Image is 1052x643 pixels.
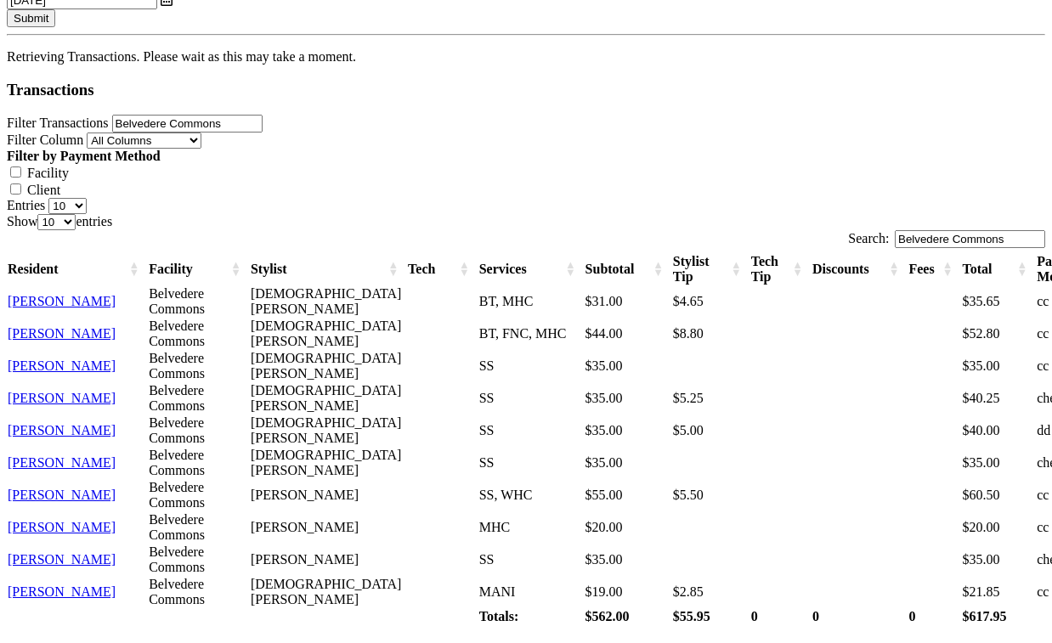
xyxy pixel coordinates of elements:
td: Belvedere Commons [148,318,250,350]
td: $35.00 [961,447,1036,479]
th: Resident: activate to sort column ascending [7,253,148,285]
th: Facility: activate to sort column ascending [148,253,250,285]
td: [PERSON_NAME] [250,544,407,576]
td: $20.00 [961,511,1036,544]
td: $19.00 [585,576,672,608]
td: SS [478,415,585,447]
a: [PERSON_NAME] [8,488,116,502]
td: Belvedere Commons [148,544,250,576]
td: $20.00 [585,511,672,544]
th: Subtotal: activate to sort column ascending [585,253,672,285]
td: MANI [478,576,585,608]
td: [PERSON_NAME] [250,511,407,544]
td: $2.85 [672,576,750,608]
td: $35.00 [585,382,672,415]
label: Filter Transactions [7,116,109,130]
td: SS [478,447,585,479]
strong: Filter by Payment Method [7,149,161,163]
th: 0 [750,608,812,625]
label: Show entries [7,214,112,228]
td: [DEMOGRAPHIC_DATA][PERSON_NAME] [250,576,407,608]
td: BT, FNC, MHC [478,318,585,350]
input: Filter... [112,115,263,133]
td: $8.80 [672,318,750,350]
th: Services: activate to sort column ascending [478,253,585,285]
td: BT, MHC [478,285,585,318]
p: Retrieving Transactions. Please wait as this may take a moment. [7,49,1045,65]
td: [DEMOGRAPHIC_DATA][PERSON_NAME] [250,447,407,479]
th: 0 [908,608,961,625]
th: Discounts: activate to sort column ascending [812,253,908,285]
td: Belvedere Commons [148,479,250,511]
td: SS [478,382,585,415]
td: $35.00 [961,350,1036,382]
th: $55.95 [672,608,750,625]
td: $5.25 [672,382,750,415]
td: $5.00 [672,415,750,447]
a: [PERSON_NAME] [8,584,116,599]
td: Belvedere Commons [148,511,250,544]
a: [PERSON_NAME] [8,423,116,437]
td: Belvedere Commons [148,382,250,415]
td: SS [478,350,585,382]
td: Belvedere Commons [148,285,250,318]
a: [PERSON_NAME] [8,294,116,308]
td: SS, WHC [478,479,585,511]
td: $35.00 [585,350,672,382]
td: $52.80 [961,318,1036,350]
strong: Totals: [479,609,519,623]
td: $60.50 [961,479,1036,511]
td: [DEMOGRAPHIC_DATA][PERSON_NAME] [250,350,407,382]
label: Search: [848,231,1045,245]
td: MHC [478,511,585,544]
th: 0 [812,608,908,625]
th: Stylist Tip: activate to sort column ascending [672,253,750,285]
a: [PERSON_NAME] [8,391,116,405]
td: [DEMOGRAPHIC_DATA][PERSON_NAME] [250,285,407,318]
td: $40.00 [961,415,1036,447]
label: Facility [27,166,69,180]
th: Fees: activate to sort column ascending [908,253,961,285]
td: $35.00 [585,415,672,447]
td: $44.00 [585,318,672,350]
h3: Transactions [7,81,1045,99]
td: $35.00 [961,544,1036,576]
td: $31.00 [585,285,672,318]
td: [DEMOGRAPHIC_DATA][PERSON_NAME] [250,415,407,447]
th: $617.95 [961,608,1036,625]
td: $35.65 [961,285,1036,318]
td: $40.25 [961,382,1036,415]
a: [PERSON_NAME] [8,520,116,534]
td: Belvedere Commons [148,447,250,479]
td: $21.85 [961,576,1036,608]
a: [PERSON_NAME] [8,552,116,567]
td: Belvedere Commons [148,576,250,608]
td: $35.00 [585,447,672,479]
th: $562.00 [585,608,672,625]
td: $55.00 [585,479,672,511]
td: Belvedere Commons [148,350,250,382]
th: Total: activate to sort column ascending [961,253,1036,285]
label: Entries [7,198,45,212]
td: Belvedere Commons [148,415,250,447]
td: $4.65 [672,285,750,318]
button: Submit [7,9,55,27]
td: $5.50 [672,479,750,511]
a: [PERSON_NAME] [8,358,116,373]
input: Search: [895,230,1045,248]
td: [PERSON_NAME] [250,479,407,511]
td: [DEMOGRAPHIC_DATA][PERSON_NAME] [250,382,407,415]
th: Tech Tip: activate to sort column ascending [750,253,812,285]
td: SS [478,544,585,576]
a: [PERSON_NAME] [8,326,116,341]
th: Stylist: activate to sort column ascending [250,253,407,285]
select: Showentries [37,214,76,230]
label: Filter Column [7,133,83,147]
td: [DEMOGRAPHIC_DATA][PERSON_NAME] [250,318,407,350]
th: Tech: activate to sort column ascending [407,253,478,285]
a: [PERSON_NAME] [8,455,116,470]
label: Client [27,183,60,197]
td: $35.00 [585,544,672,576]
